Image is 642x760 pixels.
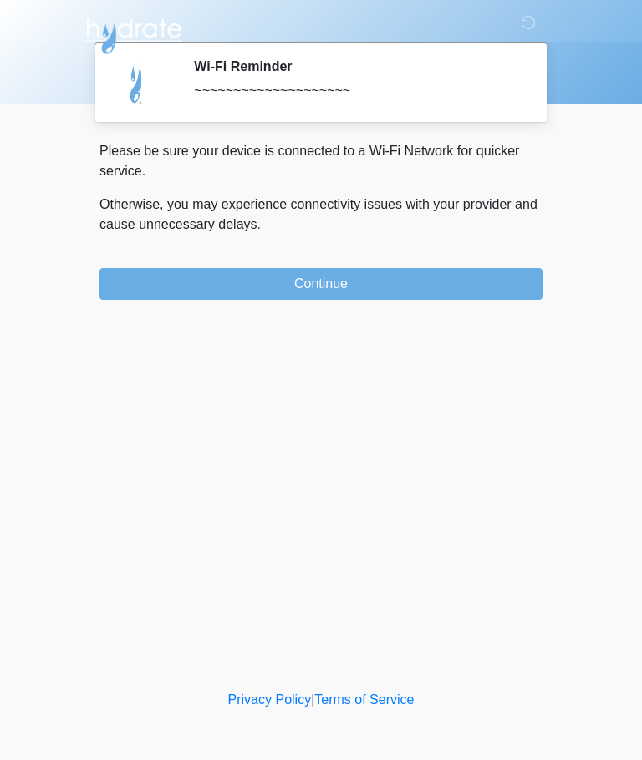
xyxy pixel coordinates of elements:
button: Continue [99,268,543,300]
div: ~~~~~~~~~~~~~~~~~~~~ [194,81,517,101]
img: Agent Avatar [112,58,162,109]
a: Terms of Service [314,692,414,707]
span: . [257,217,261,231]
p: Otherwise, you may experience connectivity issues with your provider and cause unnecessary delays [99,195,543,235]
a: Privacy Policy [228,692,312,707]
a: | [311,692,314,707]
p: Please be sure your device is connected to a Wi-Fi Network for quicker service. [99,141,543,181]
img: Hydrate IV Bar - Arcadia Logo [83,13,185,55]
